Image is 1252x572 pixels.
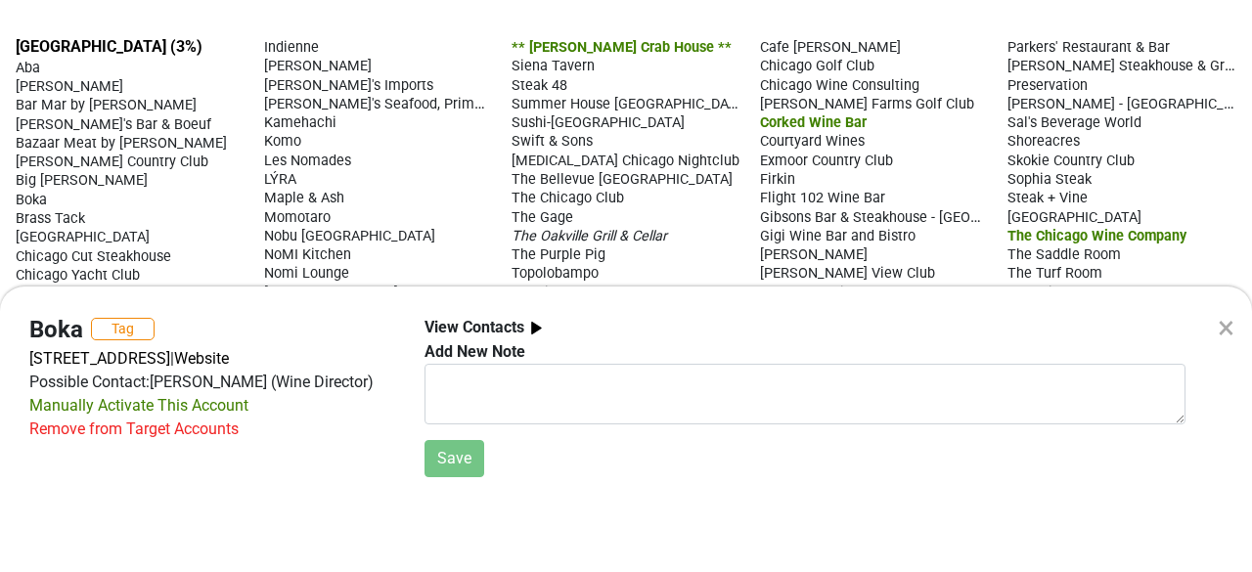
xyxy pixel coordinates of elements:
span: | [170,349,174,368]
button: Tag [91,318,155,340]
b: Add New Note [425,342,525,361]
button: Save [425,440,484,477]
div: Remove from Target Accounts [29,418,239,441]
b: View Contacts [425,318,524,336]
div: Manually Activate This Account [29,394,248,418]
div: × [1218,304,1234,351]
a: [STREET_ADDRESS] [29,349,170,368]
a: Website [174,349,229,368]
img: arrow_right.svg [524,316,549,340]
div: Possible Contact: [PERSON_NAME] (Wine Director) [29,371,395,394]
h4: Boka [29,316,83,344]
